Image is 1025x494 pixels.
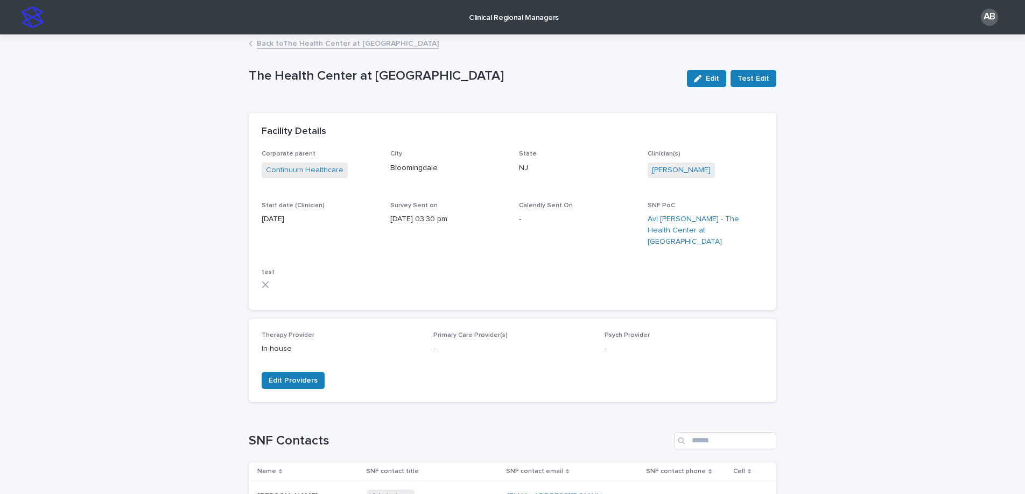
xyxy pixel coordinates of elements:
span: Calendly Sent On [519,202,573,209]
p: Cell [733,465,745,477]
p: [DATE] [262,214,377,225]
span: Psych Provider [605,332,650,338]
button: Edit [687,70,726,87]
a: [PERSON_NAME] [652,165,711,176]
span: Test Edit [738,73,769,84]
p: - [519,214,635,225]
input: Search [674,432,776,449]
a: Avi [PERSON_NAME] - The Health Center at [GEOGRAPHIC_DATA] [648,214,763,247]
p: Name [257,465,276,477]
span: Therapy Provider [262,332,314,338]
button: Edit Providers [262,372,325,389]
span: Survey Sent on [390,202,438,209]
div: AB [981,9,998,26]
p: SNF contact title [366,465,419,477]
p: SNF contact phone [646,465,706,477]
span: Corporate parent [262,151,315,157]
span: SNF PoC [648,202,675,209]
span: test [262,269,275,276]
p: [DATE] 03:30 pm [390,214,506,225]
span: State [519,151,537,157]
p: NJ [519,163,635,174]
span: Edit [706,75,719,82]
p: SNF contact email [506,465,563,477]
p: Bloomingdale [390,163,506,174]
p: In-house [262,343,420,355]
p: - [605,343,763,355]
span: Primary Care Provider(s) [433,332,508,338]
img: stacker-logo-s-only.png [22,6,43,28]
h2: Facility Details [262,126,326,138]
a: Back toThe Health Center at [GEOGRAPHIC_DATA] [257,37,439,49]
button: Test Edit [731,70,776,87]
a: Continuum Healthcare [266,165,343,176]
span: Clinician(s) [648,151,680,157]
h1: SNF Contacts [249,433,670,449]
span: City [390,151,402,157]
p: The Health Center at [GEOGRAPHIC_DATA] [249,68,678,84]
span: Start date (Clinician) [262,202,325,209]
p: - [433,343,592,355]
span: Edit Providers [269,375,318,386]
